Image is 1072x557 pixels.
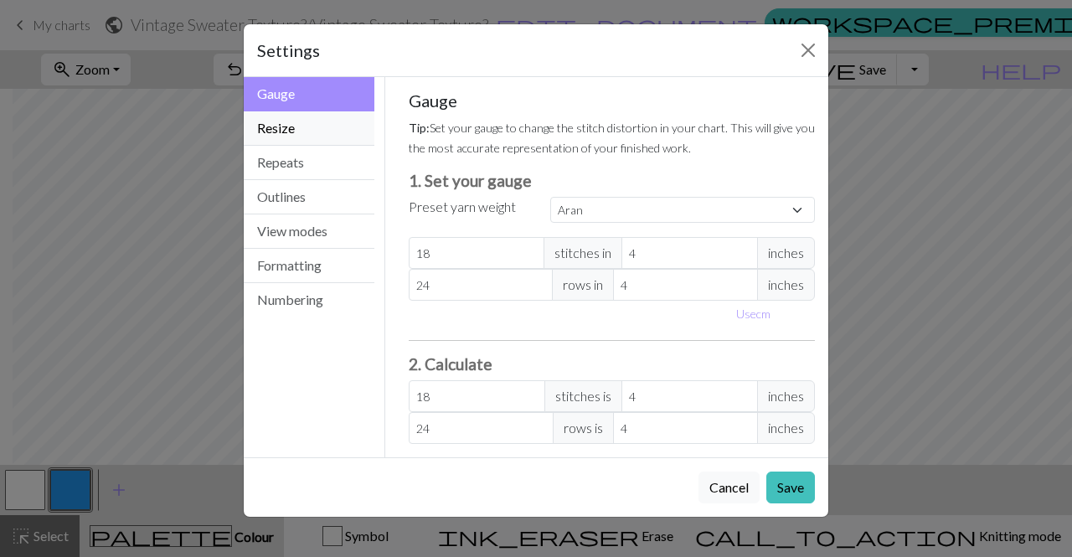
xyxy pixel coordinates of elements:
[244,180,374,214] button: Outlines
[244,111,374,146] button: Resize
[757,412,815,444] span: inches
[409,171,816,190] h3: 1. Set your gauge
[244,77,374,111] button: Gauge
[257,38,320,63] h5: Settings
[409,197,516,217] label: Preset yarn weight
[552,269,614,301] span: rows in
[244,146,374,180] button: Repeats
[409,90,816,111] h5: Gauge
[244,249,374,283] button: Formatting
[757,380,815,412] span: inches
[244,283,374,317] button: Numbering
[409,121,430,135] strong: Tip:
[409,121,815,155] small: Set your gauge to change the stitch distortion in your chart. This will give you the most accurat...
[729,301,778,327] button: Usecm
[698,472,760,503] button: Cancel
[544,237,622,269] span: stitches in
[795,37,822,64] button: Close
[757,269,815,301] span: inches
[409,354,816,374] h3: 2. Calculate
[757,237,815,269] span: inches
[544,380,622,412] span: stitches is
[244,214,374,249] button: View modes
[553,412,614,444] span: rows is
[766,472,815,503] button: Save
